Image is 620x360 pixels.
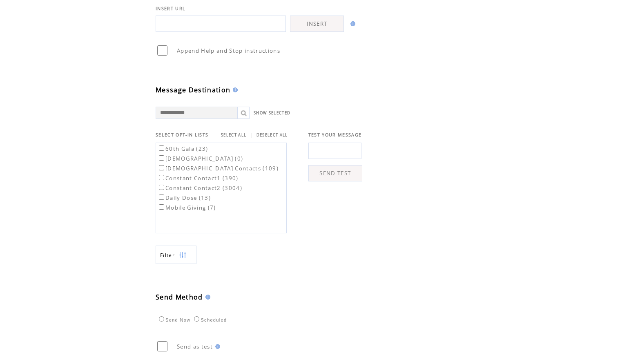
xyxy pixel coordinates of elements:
span: Message Destination [156,85,230,94]
span: Show filters [160,252,175,259]
input: [DEMOGRAPHIC_DATA] Contacts (109) [159,165,164,170]
label: Daily Dose (13) [157,194,211,201]
span: | [250,131,253,139]
input: [DEMOGRAPHIC_DATA] (0) [159,155,164,161]
input: Scheduled [194,316,199,322]
label: Constant Contact2 (3004) [157,184,242,192]
a: INSERT [290,16,344,32]
img: help.gif [203,295,210,300]
span: TEST YOUR MESSAGE [308,132,362,138]
a: SELECT ALL [221,132,246,138]
label: Scheduled [192,318,227,322]
a: SEND TEST [308,165,362,181]
label: Mobile Giving (7) [157,204,216,211]
label: Constant Contact1 (390) [157,174,239,182]
img: filters.png [179,246,186,264]
label: [DEMOGRAPHIC_DATA] Contacts (109) [157,165,279,172]
label: Send Now [157,318,190,322]
span: Send as test [177,343,213,350]
a: Filter [156,246,196,264]
input: Constant Contact1 (390) [159,175,164,180]
img: help.gif [213,344,220,349]
img: help.gif [230,87,238,92]
span: INSERT URL [156,6,185,11]
label: [DEMOGRAPHIC_DATA] (0) [157,155,243,162]
input: 60th Gala (23) [159,145,164,151]
span: Send Method [156,293,203,302]
input: Constant Contact2 (3004) [159,185,164,190]
input: Daily Dose (13) [159,195,164,200]
a: DESELECT ALL [256,132,288,138]
span: SELECT OPT-IN LISTS [156,132,208,138]
input: Mobile Giving (7) [159,204,164,210]
input: Send Now [159,316,164,322]
img: help.gif [348,21,355,26]
span: Append Help and Stop instructions [177,47,280,54]
label: 60th Gala (23) [157,145,208,152]
a: SHOW SELECTED [254,110,290,116]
